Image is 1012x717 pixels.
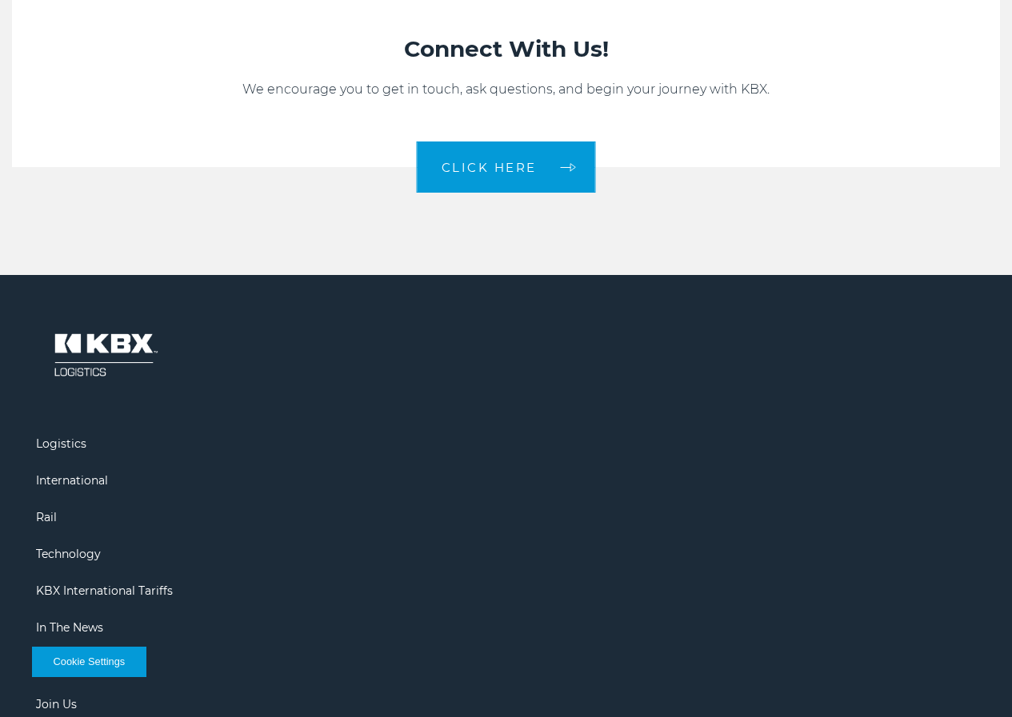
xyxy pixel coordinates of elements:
img: kbx logo [36,315,172,395]
a: International [36,473,108,488]
a: Technology [36,547,101,561]
button: Cookie Settings [32,647,146,677]
a: Join Us [36,697,77,711]
iframe: Chat Widget [932,640,1012,717]
a: Rail [36,510,57,524]
a: CLICK HERE arrow arrow [417,141,596,193]
p: We encourage you to get in touch, ask questions, and begin your journey with KBX. [28,80,984,99]
a: Logistics [36,436,86,451]
span: CLICK HERE [442,161,537,173]
h2: Connect With Us! [28,34,984,64]
a: In The News [36,620,103,635]
a: KBX International Tariffs [36,584,173,598]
